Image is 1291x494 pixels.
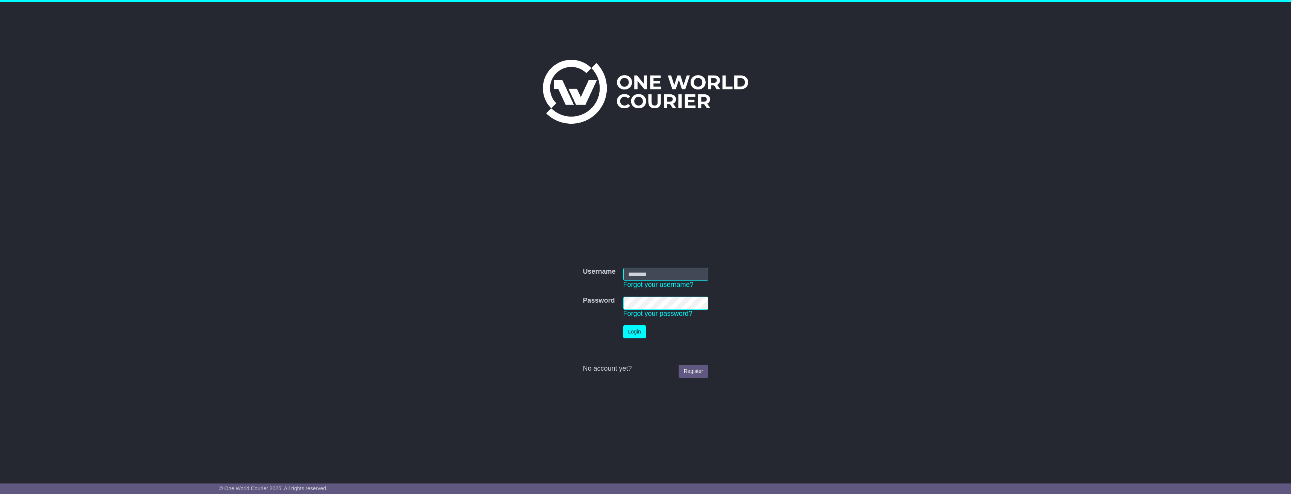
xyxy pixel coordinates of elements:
a: Forgot your password? [623,310,693,317]
a: Register [679,365,708,378]
label: Username [583,268,615,276]
button: Login [623,325,646,338]
a: Forgot your username? [623,281,694,288]
label: Password [583,297,615,305]
div: No account yet? [583,365,708,373]
img: One World [543,60,748,124]
span: © One World Courier 2025. All rights reserved. [219,485,328,491]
